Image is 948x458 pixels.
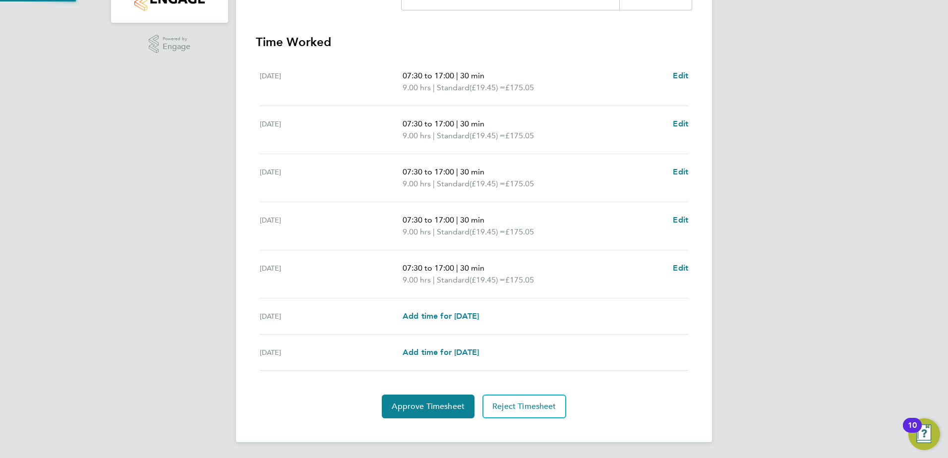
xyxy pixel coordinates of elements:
h3: Time Worked [256,34,692,50]
span: | [433,275,435,285]
span: (£19.45) = [470,131,505,140]
span: 9.00 hrs [403,83,431,92]
a: Powered byEngage [149,35,191,54]
span: Standard [437,130,470,142]
span: Add time for [DATE] [403,311,479,321]
span: | [433,227,435,236]
span: Edit [673,215,688,225]
span: £175.05 [505,179,534,188]
span: £175.05 [505,131,534,140]
span: 07:30 to 17:00 [403,215,454,225]
a: Add time for [DATE] [403,346,479,358]
a: Edit [673,70,688,82]
span: 9.00 hrs [403,179,431,188]
span: 9.00 hrs [403,131,431,140]
span: 30 min [460,263,484,273]
span: (£19.45) = [470,83,505,92]
span: | [456,215,458,225]
a: Add time for [DATE] [403,310,479,322]
span: Reject Timesheet [492,401,556,411]
span: Edit [673,71,688,80]
span: | [456,263,458,273]
span: (£19.45) = [470,179,505,188]
span: Standard [437,274,470,286]
button: Reject Timesheet [482,395,566,418]
div: [DATE] [260,70,403,94]
span: £175.05 [505,227,534,236]
div: [DATE] [260,262,403,286]
span: (£19.45) = [470,227,505,236]
div: [DATE] [260,310,403,322]
span: 9.00 hrs [403,227,431,236]
span: Edit [673,263,688,273]
button: Open Resource Center, 10 new notifications [908,418,940,450]
button: Approve Timesheet [382,395,474,418]
span: | [456,71,458,80]
span: 07:30 to 17:00 [403,71,454,80]
span: Add time for [DATE] [403,347,479,357]
a: Edit [673,214,688,226]
a: Edit [673,118,688,130]
span: Engage [163,43,190,51]
span: | [456,119,458,128]
span: | [433,179,435,188]
a: Edit [673,262,688,274]
div: [DATE] [260,118,403,142]
span: £175.05 [505,275,534,285]
span: 30 min [460,119,484,128]
span: 30 min [460,71,484,80]
a: Edit [673,166,688,178]
span: 30 min [460,167,484,176]
div: [DATE] [260,346,403,358]
span: £175.05 [505,83,534,92]
span: Edit [673,167,688,176]
span: Standard [437,226,470,238]
span: (£19.45) = [470,275,505,285]
span: | [456,167,458,176]
span: Standard [437,178,470,190]
span: 30 min [460,215,484,225]
span: | [433,83,435,92]
span: Standard [437,82,470,94]
span: Approve Timesheet [392,401,465,411]
span: 9.00 hrs [403,275,431,285]
span: 07:30 to 17:00 [403,263,454,273]
span: 07:30 to 17:00 [403,167,454,176]
div: 10 [908,425,917,438]
span: | [433,131,435,140]
span: Powered by [163,35,190,43]
span: Edit [673,119,688,128]
div: [DATE] [260,214,403,238]
div: [DATE] [260,166,403,190]
span: 07:30 to 17:00 [403,119,454,128]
